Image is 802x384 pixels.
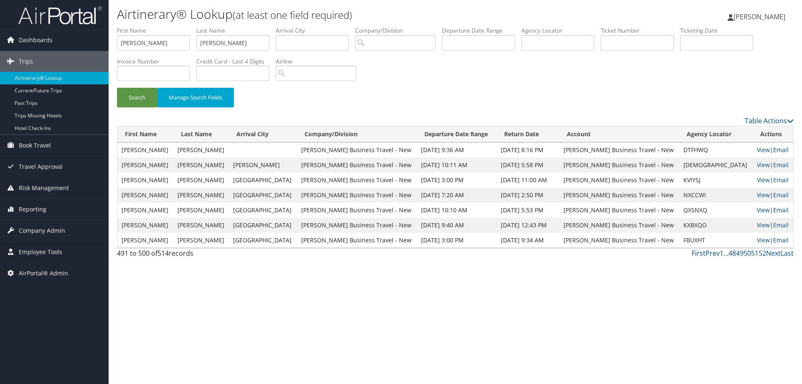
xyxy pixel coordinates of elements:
td: [PERSON_NAME] [229,158,297,173]
td: KVIYSJ [679,173,752,188]
button: Search [117,88,157,107]
a: Last [781,249,794,258]
td: [DATE] 12:43 PM [497,218,559,233]
a: View [757,221,770,229]
a: Prev [706,249,720,258]
span: 514 [157,249,169,258]
label: Ticketing Date [680,26,759,35]
label: Credit Card - Last 4 Digits [196,57,276,66]
td: [PERSON_NAME] Business Travel - New [297,158,417,173]
td: | [753,203,793,218]
td: [PERSON_NAME] Business Travel - New [559,203,680,218]
label: First Name [117,26,196,35]
td: [DATE] 11:00 AM [497,173,559,188]
td: [PERSON_NAME] [117,173,173,188]
h1: Airtinerary® Lookup [117,5,568,23]
td: [PERSON_NAME] [173,203,229,218]
div: 491 to 500 of records [117,248,277,262]
span: Employee Tools [19,242,62,262]
td: [DATE] 5:53 PM [497,203,559,218]
img: airportal-logo.png [18,5,102,25]
a: [PERSON_NAME] [728,4,794,29]
a: 50 [744,249,751,258]
span: Trips [19,51,33,72]
td: [GEOGRAPHIC_DATA] [229,173,297,188]
td: [PERSON_NAME] [117,233,173,248]
td: | [753,158,793,173]
td: [DATE] 9:36 AM [417,142,496,158]
label: Last Name [196,26,276,35]
a: 51 [751,249,759,258]
td: [DATE] 8:16 PM [497,142,559,158]
td: [PERSON_NAME] [117,218,173,233]
span: Book Travel [19,135,51,156]
td: | [753,142,793,158]
td: NXCCWI [679,188,752,203]
th: Company/Division [297,126,417,142]
td: [PERSON_NAME] Business Travel - New [559,188,680,203]
span: Risk Management [19,178,69,198]
td: [PERSON_NAME] Business Travel - New [559,233,680,248]
td: [GEOGRAPHIC_DATA] [229,218,297,233]
td: [PERSON_NAME] Business Travel - New [297,188,417,203]
td: [PERSON_NAME] Business Travel - New [297,233,417,248]
a: View [757,161,770,169]
td: | [753,173,793,188]
a: 49 [736,249,744,258]
td: QXSNXQ [679,203,752,218]
a: First [692,249,706,258]
td: [PERSON_NAME] [173,158,229,173]
td: [GEOGRAPHIC_DATA] [229,188,297,203]
small: (at least one field required) [233,8,352,22]
a: View [757,236,770,244]
a: Table Actions [745,116,794,125]
a: Email [773,221,789,229]
td: [DATE] 2:50 PM [497,188,559,203]
td: [PERSON_NAME] Business Travel - New [559,173,680,188]
td: | [753,218,793,233]
td: [PERSON_NAME] Business Travel - New [297,142,417,158]
td: [DATE] 3:00 PM [417,173,496,188]
td: [PERSON_NAME] [173,218,229,233]
a: Email [773,161,789,169]
td: [PERSON_NAME] Business Travel - New [559,158,680,173]
a: Email [773,146,789,154]
td: FBUXHT [679,233,752,248]
label: Arrival City [276,26,355,35]
span: [PERSON_NAME] [733,12,785,21]
th: Arrival City: activate to sort column ascending [229,126,297,142]
label: Company/Division [355,26,442,35]
td: [DATE] 3:00 PM [417,233,496,248]
th: Last Name: activate to sort column ascending [173,126,229,142]
td: [DATE] 9:40 AM [417,218,496,233]
a: View [757,176,770,184]
a: Email [773,206,789,214]
td: [PERSON_NAME] [117,188,173,203]
a: View [757,206,770,214]
span: Company Admin [19,220,65,241]
td: [DATE] 10:10 AM [417,203,496,218]
th: Account: activate to sort column ascending [559,126,680,142]
a: Email [773,176,789,184]
td: [PERSON_NAME] Business Travel - New [297,173,417,188]
th: Return Date: activate to sort column ascending [497,126,559,142]
th: Actions [753,126,793,142]
a: 48 [728,249,736,258]
a: Next [766,249,781,258]
td: [GEOGRAPHIC_DATA] [229,233,297,248]
th: Departure Date Range: activate to sort column descending [417,126,496,142]
label: Ticket Number [601,26,680,35]
td: [DEMOGRAPHIC_DATA] [679,158,752,173]
span: Travel Approval [19,156,63,177]
td: [PERSON_NAME] Business Travel - New [559,142,680,158]
a: View [757,146,770,154]
label: Departure Date Range [442,26,521,35]
td: [DATE] 5:58 PM [497,158,559,173]
td: [PERSON_NAME] Business Travel - New [559,218,680,233]
td: KXBXQO [679,218,752,233]
span: Reporting [19,199,46,220]
label: Agency Locator [521,26,601,35]
a: View [757,191,770,199]
td: [DATE] 9:34 AM [497,233,559,248]
a: Email [773,236,789,244]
